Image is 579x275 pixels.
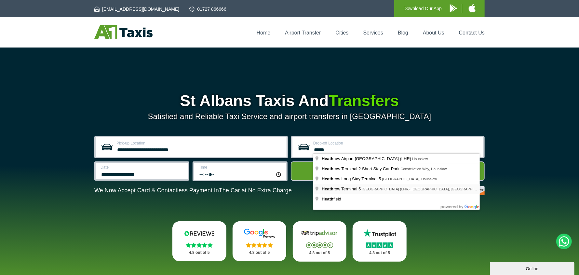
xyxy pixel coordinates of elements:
[450,4,457,12] img: A1 Taxis Android App
[180,249,219,257] p: 4.8 out of 5
[94,93,485,109] h1: St Albans Taxis And
[322,186,333,191] span: Heath
[306,242,333,248] img: Stars
[94,6,179,12] a: [EMAIL_ADDRESS][DOMAIN_NAME]
[336,30,349,35] a: Cities
[366,242,393,248] img: Stars
[233,221,287,261] a: Google Stars 4.8 out of 5
[293,221,347,262] a: Tripadvisor Stars 4.8 out of 5
[363,30,383,35] a: Services
[362,187,527,191] span: [GEOGRAPHIC_DATA] (LHR), [GEOGRAPHIC_DATA], [GEOGRAPHIC_DATA], [GEOGRAPHIC_DATA]
[94,112,485,121] p: Satisfied and Reliable Taxi Service and airport transfers in [GEOGRAPHIC_DATA]
[101,165,184,169] label: Date
[459,30,485,35] a: Contact Us
[180,228,219,238] img: Reviews.io
[322,166,333,171] span: Heath
[322,197,333,201] span: Heath
[291,161,485,181] button: Get Quote
[313,141,479,145] label: Drop-off Location
[186,242,213,248] img: Stars
[240,249,279,257] p: 4.8 out of 5
[199,165,282,169] label: Time
[257,30,271,35] a: Home
[322,197,342,201] span: field
[300,228,339,238] img: Tripadvisor
[469,4,476,12] img: A1 Taxis iPhone App
[401,167,447,171] span: Constellation Way, Hounslow
[322,186,362,191] span: row Terminal 5
[412,157,428,161] span: Hounslow
[240,228,279,238] img: Google
[403,5,442,13] p: Download Our App
[353,221,407,262] a: Trustpilot Stars 4.8 out of 5
[490,261,576,275] iframe: chat widget
[382,177,437,181] span: [GEOGRAPHIC_DATA], Hounslow
[360,249,399,257] p: 4.8 out of 5
[423,30,444,35] a: About Us
[94,187,293,194] p: We Now Accept Card & Contactless Payment In
[172,221,226,261] a: Reviews.io Stars 4.8 out of 5
[322,156,333,161] span: Heath
[246,242,273,248] img: Stars
[360,228,399,238] img: Trustpilot
[219,187,293,194] span: The Car at No Extra Charge.
[322,176,382,181] span: row Long Stay Terminal 5
[322,156,412,161] span: row Airport [GEOGRAPHIC_DATA] (LHR)
[94,25,153,39] img: A1 Taxis St Albans LTD
[398,30,408,35] a: Blog
[322,176,333,181] span: Heath
[329,92,399,109] span: Transfers
[116,141,283,145] label: Pick-up Location
[300,249,340,257] p: 4.8 out of 5
[322,166,401,171] span: row Terminal 2 Short Stay Car Park
[285,30,321,35] a: Airport Transfer
[189,6,226,12] a: 01727 866666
